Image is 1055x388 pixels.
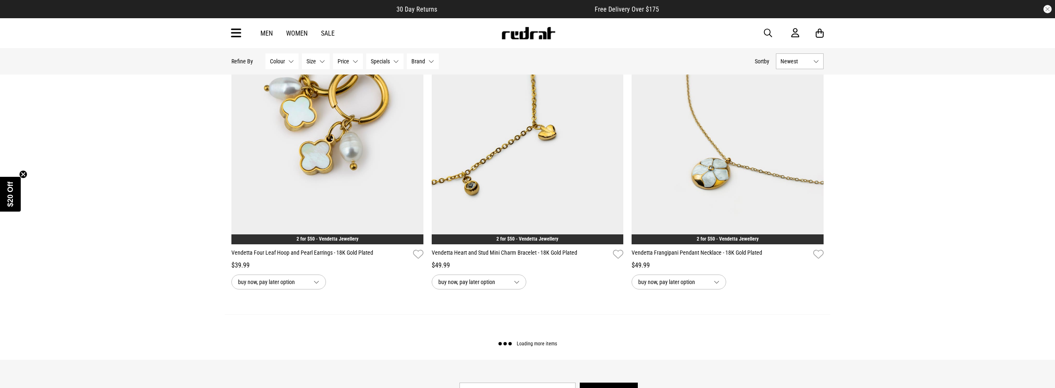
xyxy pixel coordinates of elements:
[366,53,404,69] button: Specials
[231,275,326,289] button: buy now, pay later option
[231,248,410,260] a: Vendetta Four Leaf Hoop and Pearl Earrings - 18K Gold Plated
[454,5,578,13] iframe: Customer reviews powered by Trustpilot
[286,29,308,37] a: Women
[632,275,726,289] button: buy now, pay later option
[302,53,330,69] button: Size
[632,260,824,270] div: $49.99
[260,29,273,37] a: Men
[501,27,556,39] img: Redrat logo
[432,275,526,289] button: buy now, pay later option
[396,5,437,13] span: 30 Day Returns
[238,277,307,287] span: buy now, pay later option
[297,236,358,242] a: 2 for $50 - Vendetta Jewellery
[7,3,32,28] button: Open LiveChat chat widget
[755,56,769,66] button: Sortby
[780,58,810,65] span: Newest
[697,236,758,242] a: 2 for $50 - Vendetta Jewellery
[6,181,15,207] span: $20 Off
[306,58,316,65] span: Size
[371,58,390,65] span: Specials
[595,5,659,13] span: Free Delivery Over $175
[407,53,439,69] button: Brand
[638,277,707,287] span: buy now, pay later option
[231,58,253,65] p: Refine By
[19,170,27,178] button: Close teaser
[338,58,349,65] span: Price
[438,277,507,287] span: buy now, pay later option
[496,236,558,242] a: 2 for $50 - Vendetta Jewellery
[432,260,624,270] div: $49.99
[517,341,557,347] span: Loading more items
[632,248,810,260] a: Vendetta Frangipani Pendant Necklace - 18K Gold Plated
[764,58,769,65] span: by
[333,53,363,69] button: Price
[432,248,610,260] a: Vendetta Heart and Stud Mini Charm Bracelet - 18K Gold Plated
[411,58,425,65] span: Brand
[776,53,824,69] button: Newest
[265,53,299,69] button: Colour
[321,29,335,37] a: Sale
[231,260,423,270] div: $39.99
[270,58,285,65] span: Colour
